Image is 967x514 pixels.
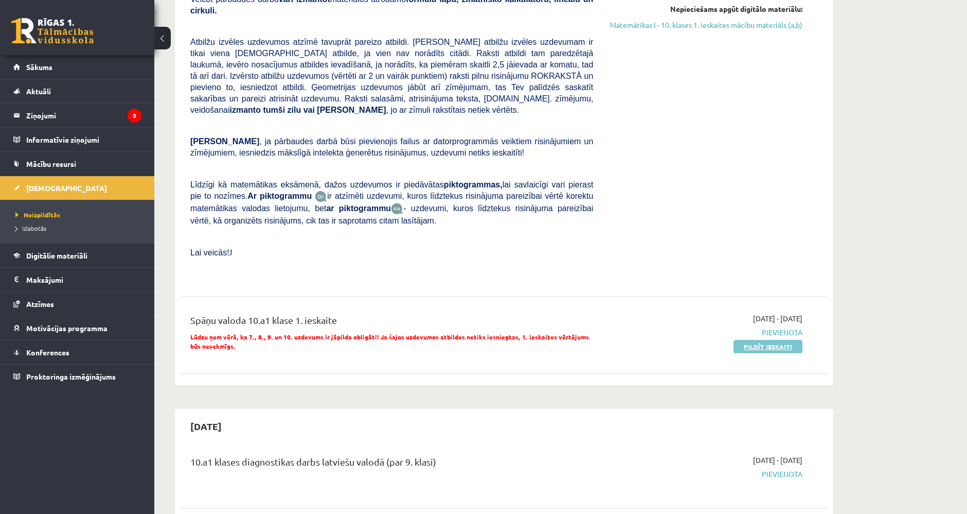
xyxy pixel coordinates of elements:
span: Sākums [26,62,52,72]
a: Maksājumi [13,268,141,292]
a: Atzīmes [13,292,141,316]
a: Neizpildītās [15,210,144,219]
a: Ziņojumi3 [13,104,141,127]
b: izmanto [230,106,261,114]
a: Sākums [13,55,141,79]
span: Atbilžu izvēles uzdevumos atzīmē tavuprāt pareizo atbildi. [PERSON_NAME] atbilžu izvēles uzdevuma... [190,38,593,114]
span: Konferences [26,348,69,357]
span: Pievienota [608,469,802,479]
span: Motivācijas programma [26,323,108,333]
legend: Ziņojumi [26,104,141,127]
legend: Maksājumi [26,268,141,292]
span: Atzīmes [26,299,54,309]
legend: Informatīvie ziņojumi [26,128,141,151]
a: Izlabotās [15,224,144,233]
div: 10.a1 klases diagnostikas darbs latviešu valodā (par 9. klasi) [190,455,593,474]
span: Proktoringa izmēģinājums [26,372,116,381]
span: Pievienota [608,327,802,338]
a: [DEMOGRAPHIC_DATA] [13,176,141,200]
b: Ar piktogrammu [247,192,312,200]
h2: [DATE] [180,414,232,438]
span: ir atzīmēti uzdevumi, kuros līdztekus risinājuma pareizībai vērtē korektu matemātikas valodas lie... [190,192,593,213]
span: , ja pārbaudes darbā būsi pievienojis failus ar datorprogrammās veiktiem risinājumiem un zīmējumi... [190,137,593,157]
span: Lai veicās! [190,248,229,257]
a: Mācību resursi [13,152,141,176]
span: Neizpildītās [15,211,60,219]
b: piktogrammas, [444,180,503,189]
a: Matemātikas I - 10. klases 1. ieskaites mācību materiāls (a,b) [608,20,802,30]
a: Motivācijas programma [13,316,141,340]
div: Nepieciešams apgūt digitālo materiālu: [608,4,802,14]
img: JfuEzvunn4EvwAAAAASUVORK5CYII= [315,191,327,202]
a: Proktoringa izmēģinājums [13,365,141,388]
span: Aktuāli [26,87,51,96]
span: Lūdzu ņem vērā, ka 7., 8., 9. un 10. uzdevums ir jāpilda obligāti! Ja šajos uzdevumos atbildes ne... [190,333,589,350]
span: Izlabotās [15,224,46,232]
span: Līdzīgi kā matemātikas eksāmenā, dažos uzdevumos ir piedāvātas lai savlaicīgi vari pierast pie to... [190,180,593,200]
span: Digitālie materiāli [26,251,87,260]
span: [DEMOGRAPHIC_DATA] [26,183,107,193]
a: Digitālie materiāli [13,244,141,267]
span: [PERSON_NAME] [190,137,259,146]
i: 3 [128,109,141,123]
a: Rīgas 1. Tālmācības vidusskola [11,18,94,44]
a: Konferences [13,340,141,364]
a: Informatīvie ziņojumi [13,128,141,151]
span: [DATE] - [DATE] [753,455,802,466]
b: ar piktogrammu [326,204,391,213]
div: Spāņu valoda 10.a1 klase 1. ieskaite [190,313,593,332]
span: [DATE] - [DATE] [753,313,802,324]
a: Aktuāli [13,79,141,103]
img: wKvN42sLe3LLwAAAABJRU5ErkJggg== [391,203,403,215]
span: J [229,248,232,257]
a: Pildīt ieskaiti [733,340,802,353]
b: tumši zilu vai [PERSON_NAME] [263,106,386,114]
span: Mācību resursi [26,159,76,168]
